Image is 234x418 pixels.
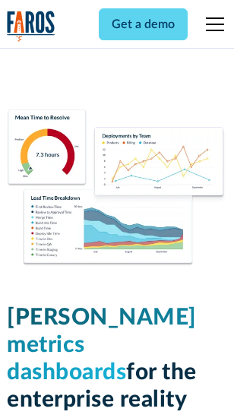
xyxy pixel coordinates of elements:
[7,306,197,384] span: [PERSON_NAME] metrics dashboards
[7,11,55,42] a: home
[7,304,227,413] h1: for the enterprise reality
[7,109,227,268] img: Dora Metrics Dashboard
[197,6,227,43] div: menu
[99,8,188,40] a: Get a demo
[7,11,55,42] img: Logo of the analytics and reporting company Faros.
